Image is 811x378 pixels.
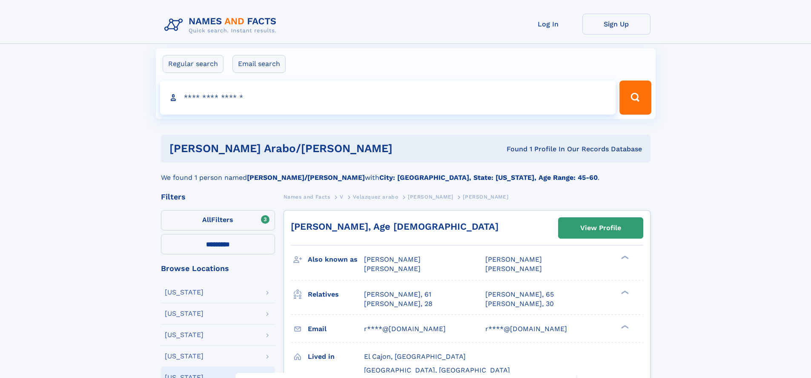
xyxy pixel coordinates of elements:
img: Logo Names and Facts [161,14,284,37]
h1: [PERSON_NAME] arabo/[PERSON_NAME] [169,143,450,154]
a: [PERSON_NAME], 65 [485,290,554,299]
div: [US_STATE] [165,310,203,317]
div: [US_STATE] [165,353,203,360]
b: [PERSON_NAME]/[PERSON_NAME] [247,173,365,182]
a: [PERSON_NAME], 30 [485,299,554,309]
label: Email search [232,55,286,73]
div: [US_STATE] [165,332,203,338]
span: Velazquez arabo [353,194,398,200]
span: [PERSON_NAME] [463,194,508,200]
div: ❯ [619,324,629,329]
a: Log In [514,14,582,35]
h3: Also known as [308,252,364,267]
span: [PERSON_NAME] [364,255,421,263]
a: [PERSON_NAME], 28 [364,299,433,309]
span: El Cajon, [GEOGRAPHIC_DATA] [364,352,466,361]
label: Regular search [163,55,224,73]
a: [PERSON_NAME], Age [DEMOGRAPHIC_DATA] [291,221,499,232]
a: Names and Facts [284,191,330,202]
a: [PERSON_NAME], 61 [364,290,431,299]
h3: Relatives [308,287,364,302]
div: Found 1 Profile In Our Records Database [450,144,642,154]
div: ❯ [619,255,629,260]
span: [PERSON_NAME] [408,194,453,200]
label: Filters [161,210,275,231]
a: View Profile [559,218,643,238]
div: Filters [161,193,275,201]
a: [PERSON_NAME] [408,191,453,202]
div: [US_STATE] [165,289,203,296]
button: Search Button [619,81,651,115]
span: All [202,216,211,224]
div: View Profile [580,218,621,238]
span: [GEOGRAPHIC_DATA], [GEOGRAPHIC_DATA] [364,366,510,374]
div: Browse Locations [161,265,275,272]
a: Sign Up [582,14,651,35]
span: [PERSON_NAME] [364,265,421,273]
div: ❯ [619,289,629,295]
h3: Lived in [308,349,364,364]
a: Velazquez arabo [353,191,398,202]
input: search input [160,81,616,115]
span: V [340,194,344,200]
div: We found 1 person named with . [161,162,651,183]
a: V [340,191,344,202]
h3: Email [308,322,364,336]
b: City: [GEOGRAPHIC_DATA], State: [US_STATE], Age Range: 45-60 [379,173,598,182]
span: [PERSON_NAME] [485,265,542,273]
span: [PERSON_NAME] [485,255,542,263]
